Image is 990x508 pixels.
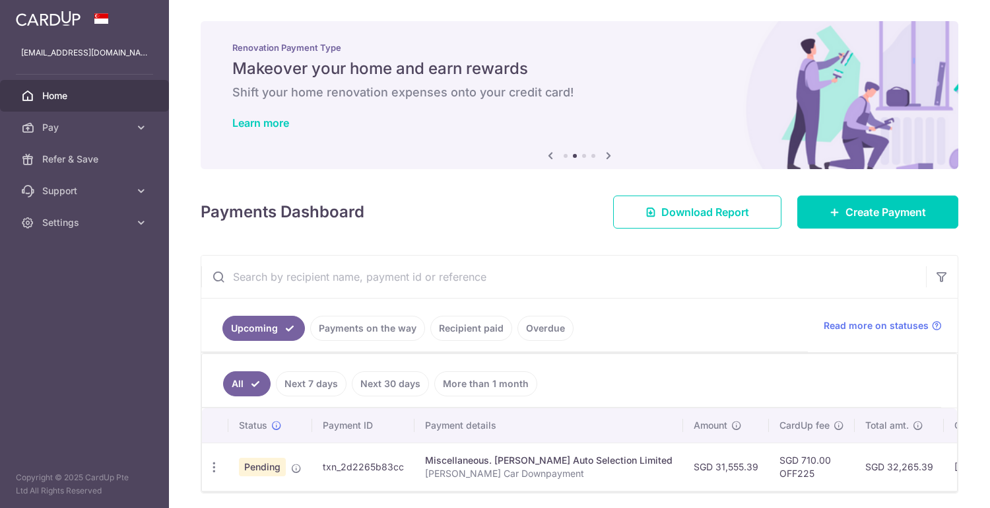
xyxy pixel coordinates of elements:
[824,319,929,332] span: Read more on statuses
[42,184,129,198] span: Support
[779,419,830,432] span: CardUp fee
[613,196,781,229] a: Download Report
[845,204,926,220] span: Create Payment
[232,42,927,53] p: Renovation Payment Type
[310,316,425,341] a: Payments on the way
[239,458,286,476] span: Pending
[42,89,129,102] span: Home
[855,443,944,491] td: SGD 32,265.39
[276,371,346,396] a: Next 7 days
[42,121,129,134] span: Pay
[797,196,958,229] a: Create Payment
[517,316,574,341] a: Overdue
[352,371,429,396] a: Next 30 days
[434,371,537,396] a: More than 1 month
[414,408,683,443] th: Payment details
[232,85,927,100] h6: Shift your home renovation expenses onto your credit card!
[425,454,673,467] div: Miscellaneous. [PERSON_NAME] Auto Selection Limited
[769,443,855,491] td: SGD 710.00 OFF225
[239,419,267,432] span: Status
[312,408,414,443] th: Payment ID
[222,316,305,341] a: Upcoming
[21,46,148,59] p: [EMAIL_ADDRESS][DOMAIN_NAME]
[430,316,512,341] a: Recipient paid
[232,116,289,129] a: Learn more
[865,419,909,432] span: Total amt.
[824,319,942,332] a: Read more on statuses
[683,443,769,491] td: SGD 31,555.39
[312,443,414,491] td: txn_2d2265b83cc
[694,419,727,432] span: Amount
[425,467,673,480] p: [PERSON_NAME] Car Downpayment
[42,216,129,229] span: Settings
[223,371,271,396] a: All
[232,58,927,79] h5: Makeover your home and earn rewards
[16,11,81,26] img: CardUp
[201,256,926,298] input: Search by recipient name, payment id or reference
[201,21,958,169] img: Renovation banner
[906,468,977,501] iframe: Opens a widget where you can find more information
[42,153,129,166] span: Refer & Save
[201,200,364,224] h4: Payments Dashboard
[661,204,749,220] span: Download Report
